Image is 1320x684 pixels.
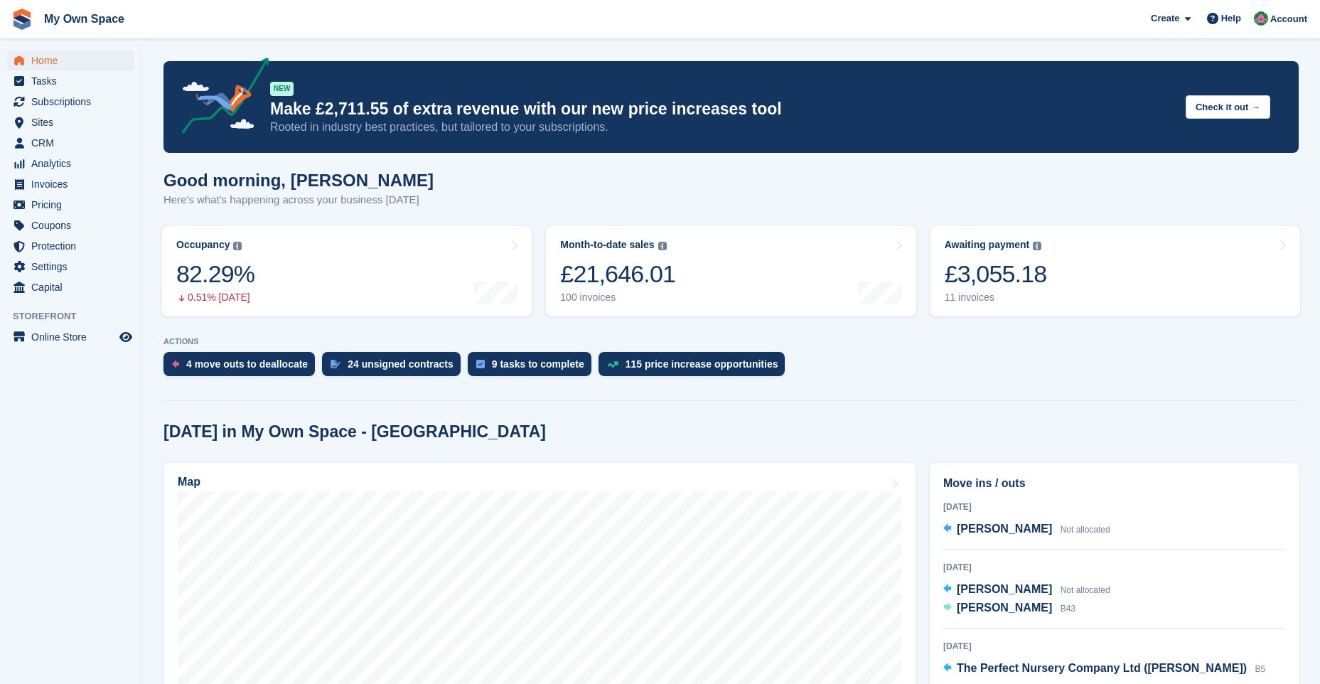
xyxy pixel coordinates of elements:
[626,358,778,370] div: 115 price increase opportunities
[945,292,1047,304] div: 11 invoices
[172,360,179,368] img: move_outs_to_deallocate_icon-f764333ba52eb49d3ac5e1228854f67142a1ed5810a6f6cc68b1a99e826820c5.svg
[38,7,130,31] a: My Own Space
[943,561,1285,574] div: [DATE]
[7,257,134,277] a: menu
[11,9,33,30] img: stora-icon-8386f47178a22dfd0bd8f6a31ec36ba5ce8667c1dd55bd0f319d3a0aa187defe.svg
[546,226,916,316] a: Month-to-date sales £21,646.01 100 invoices
[176,239,230,251] div: Occupancy
[322,352,468,383] a: 24 unsigned contracts
[957,602,1052,614] span: [PERSON_NAME]
[1221,11,1241,26] span: Help
[560,292,675,304] div: 100 invoices
[163,422,546,442] h2: [DATE] in My Own Space - [GEOGRAPHIC_DATA]
[607,361,618,368] img: price_increase_opportunities-93ffe204e8149a01c8c9dc8f82e8f89637d9d84a8eef4429ea346261dce0b2c0.svg
[957,662,1247,674] span: The Perfect Nursery Company Ltd ([PERSON_NAME])
[7,174,134,194] a: menu
[560,239,654,251] div: Month-to-date sales
[31,154,117,173] span: Analytics
[560,260,675,289] div: £21,646.01
[170,58,269,139] img: price-adjustments-announcement-icon-8257ccfd72463d97f412b2fc003d46551f7dbcb40ab6d574587a9cd5c0d94...
[31,174,117,194] span: Invoices
[7,50,134,70] a: menu
[163,192,434,208] p: Here's what's happening across your business [DATE]
[178,476,200,488] h2: Map
[31,92,117,112] span: Subscriptions
[233,242,242,250] img: icon-info-grey-7440780725fd019a000dd9b08b2336e03edf1995a4989e88bcd33f0948082b44.svg
[1061,604,1075,614] span: B43
[176,292,254,304] div: 0.51% [DATE]
[945,260,1047,289] div: £3,055.18
[943,581,1110,599] a: [PERSON_NAME] Not allocated
[162,226,532,316] a: Occupancy 82.29% 0.51% [DATE]
[943,501,1285,513] div: [DATE]
[930,226,1300,316] a: Awaiting payment £3,055.18 11 invoices
[7,112,134,132] a: menu
[331,360,340,368] img: contract_signature_icon-13c848040528278c33f63329250d36e43548de30e8caae1d1a13099fd9432cc5.svg
[1186,95,1270,119] button: Check it out →
[7,277,134,297] a: menu
[31,257,117,277] span: Settings
[492,358,584,370] div: 9 tasks to complete
[476,360,485,368] img: task-75834270c22a3079a89374b754ae025e5fb1db73e45f91037f5363f120a921f8.svg
[31,277,117,297] span: Capital
[7,327,134,347] a: menu
[1061,525,1110,535] span: Not allocated
[943,475,1285,492] h2: Move ins / outs
[1033,242,1041,250] img: icon-info-grey-7440780725fd019a000dd9b08b2336e03edf1995a4989e88bcd33f0948082b44.svg
[7,71,134,91] a: menu
[270,119,1174,135] p: Rooted in industry best practices, but tailored to your subscriptions.
[945,239,1030,251] div: Awaiting payment
[176,260,254,289] div: 82.29%
[31,50,117,70] span: Home
[1151,11,1179,26] span: Create
[943,520,1110,539] a: [PERSON_NAME] Not allocated
[13,309,141,324] span: Storefront
[117,328,134,346] a: Preview store
[943,640,1285,653] div: [DATE]
[7,215,134,235] a: menu
[7,154,134,173] a: menu
[1270,12,1307,26] span: Account
[943,660,1265,678] a: The Perfect Nursery Company Ltd ([PERSON_NAME]) B5
[31,236,117,256] span: Protection
[348,358,454,370] div: 24 unsigned contracts
[468,352,599,383] a: 9 tasks to complete
[31,195,117,215] span: Pricing
[1061,585,1110,595] span: Not allocated
[270,82,294,96] div: NEW
[163,337,1299,346] p: ACTIONS
[7,133,134,153] a: menu
[957,523,1052,535] span: [PERSON_NAME]
[31,133,117,153] span: CRM
[163,171,434,190] h1: Good morning, [PERSON_NAME]
[31,327,117,347] span: Online Store
[943,599,1075,618] a: [PERSON_NAME] B43
[31,71,117,91] span: Tasks
[7,92,134,112] a: menu
[658,242,667,250] img: icon-info-grey-7440780725fd019a000dd9b08b2336e03edf1995a4989e88bcd33f0948082b44.svg
[1254,11,1268,26] img: Lucy Parry
[7,195,134,215] a: menu
[186,358,308,370] div: 4 move outs to deallocate
[31,112,117,132] span: Sites
[1255,664,1266,674] span: B5
[7,236,134,256] a: menu
[31,215,117,235] span: Coupons
[957,583,1052,595] span: [PERSON_NAME]
[599,352,793,383] a: 115 price increase opportunities
[270,99,1174,119] p: Make £2,711.55 of extra revenue with our new price increases tool
[163,352,322,383] a: 4 move outs to deallocate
